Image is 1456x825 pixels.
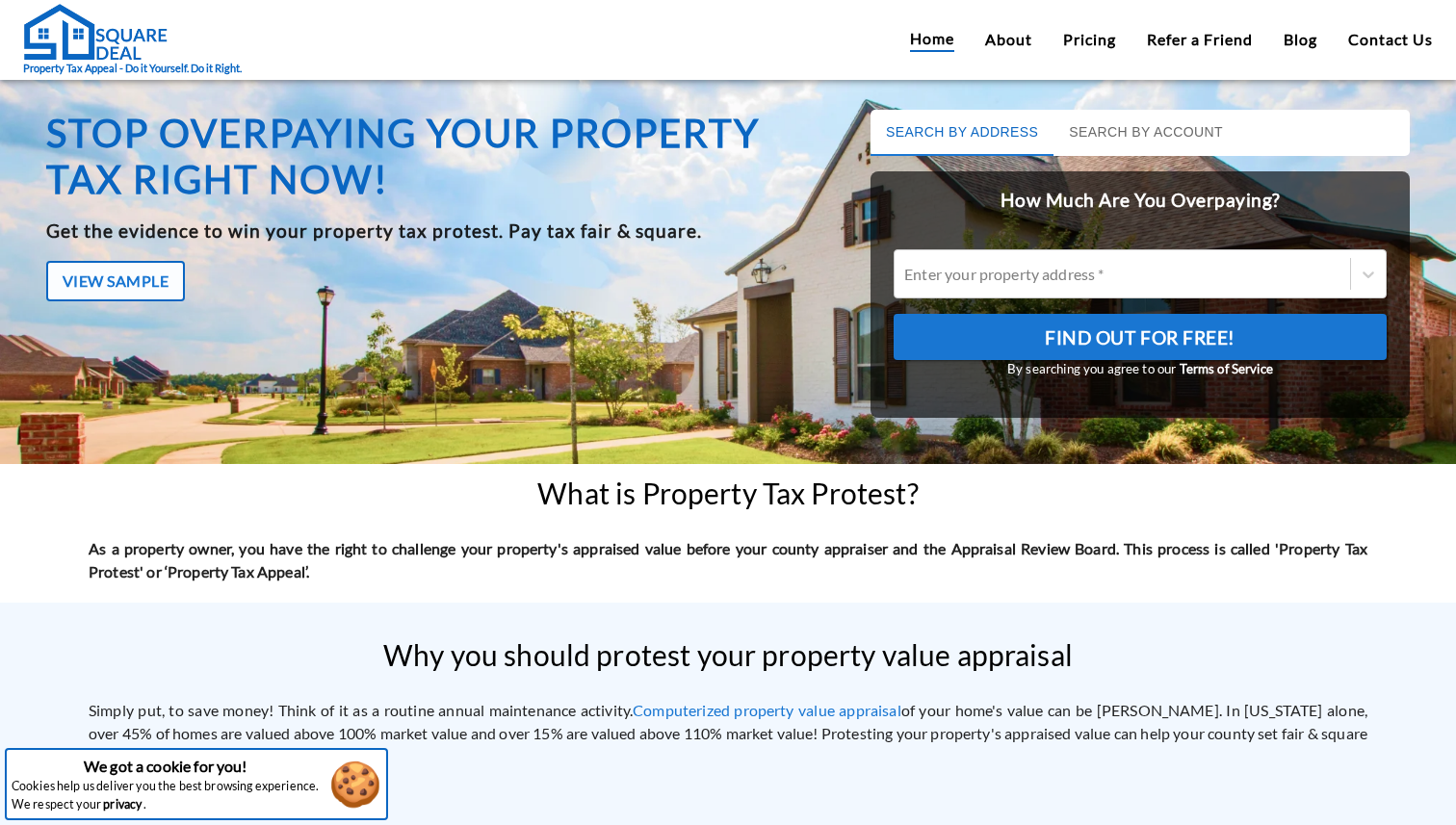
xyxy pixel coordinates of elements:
[23,3,168,61] img: Square Deal
[1348,28,1433,51] a: Contact Us
[894,314,1387,360] button: Find Out For Free!
[46,219,702,242] b: Get the evidence to win your property tax protest. Pay tax fair & square.
[985,28,1032,51] a: About
[537,477,918,510] h2: What is Property Tax Protest?
[84,757,247,775] strong: We got a cookie for you!
[89,539,1367,580] strong: As a property owner, you have the right to challenge your property's appraised value before your ...
[89,787,1367,822] h2: Compounding effect
[871,110,1410,156] div: basic tabs example
[910,27,954,52] a: Home
[383,638,1073,672] h2: Why you should protest your property value appraisal
[1063,28,1116,51] a: Pricing
[23,3,242,77] a: Property Tax Appeal - Do it Yourself. Do it Right.
[633,701,901,719] a: Computerized property value appraisal
[325,759,386,810] button: Accept cookies
[1284,28,1317,51] a: Blog
[89,699,1367,768] p: Simply put, to save money! Think of it as a routine annual maintenance activity. of your home's v...
[1053,110,1238,156] button: Search by Account
[46,110,832,202] h1: Stop overpaying your property tax right now!
[103,796,142,814] a: privacy
[871,171,1410,230] h2: How Much Are You Overpaying?
[1045,322,1235,354] span: Find Out For Free!
[1147,28,1253,51] a: Refer a Friend
[894,360,1387,379] small: By searching you agree to our
[1180,361,1273,376] a: Terms of Service
[46,261,185,301] button: View Sample
[871,110,1053,156] button: Search by Address
[12,778,320,813] p: Cookies help us deliver you the best browsing experience. We respect your .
